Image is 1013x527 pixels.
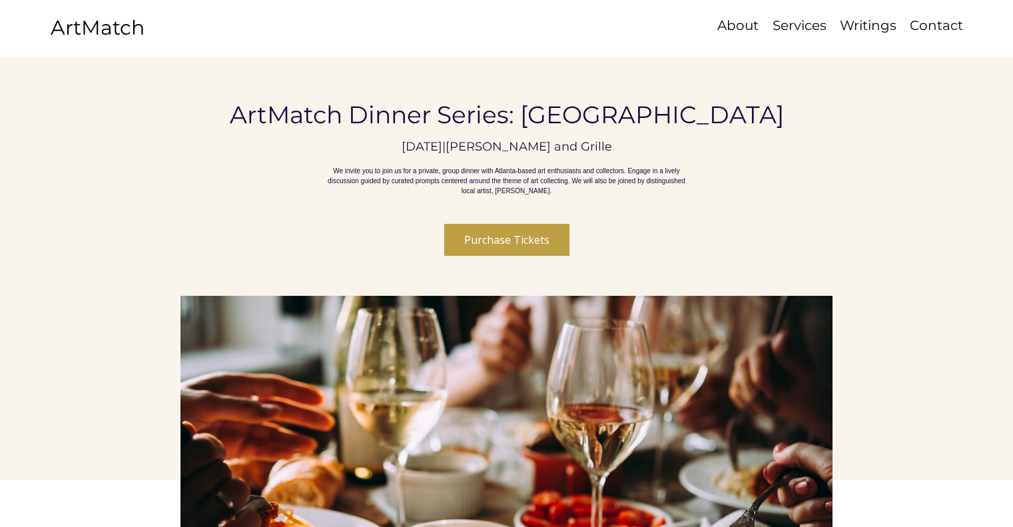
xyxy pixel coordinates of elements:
[903,16,969,35] a: Contact
[51,15,145,40] a: ArtMatch
[402,139,442,154] p: [DATE]
[442,139,446,154] span: |
[711,16,765,35] a: About
[833,16,903,35] a: Writings
[444,224,569,256] button: Purchase Tickets
[667,16,969,35] nav: Site
[903,16,970,35] p: Contact
[320,166,693,196] p: We invite you to join us for a private, group dinner with Atlanta-based art enthusiasts and colle...
[765,16,833,35] a: Services
[446,139,612,154] p: [PERSON_NAME] and Grille
[226,101,787,129] h1: ArtMatch Dinner Series: [GEOGRAPHIC_DATA]
[766,16,833,35] p: Services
